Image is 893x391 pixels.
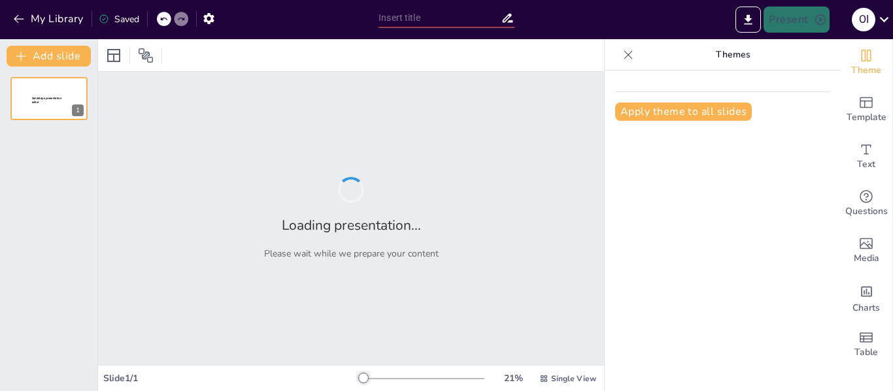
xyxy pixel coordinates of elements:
div: O I [852,8,875,31]
div: 1 [72,104,84,116]
span: Charts [852,301,880,315]
div: Add a table [840,321,892,368]
button: Add slide [7,46,91,67]
span: Template [847,110,886,125]
input: Insert title [379,8,501,27]
div: Add charts and graphs [840,274,892,321]
span: Table [854,345,878,360]
button: O I [852,7,875,33]
div: 21 % [497,372,529,384]
div: Add text boxes [840,133,892,180]
p: Themes [639,39,827,70]
div: Add ready made slides [840,86,892,133]
span: Questions [845,204,888,219]
button: Apply theme to all slides [615,102,752,121]
span: Media [854,251,879,266]
span: Theme [851,63,881,78]
button: My Library [10,8,89,29]
span: Single View [551,373,596,384]
button: Present [764,7,829,33]
div: Slide 1 / 1 [103,372,359,384]
h2: Loading presentation... [282,216,421,234]
div: Add images, graphics, shapes or video [840,227,892,274]
p: Please wait while we prepare your content [264,247,439,260]
span: Sendsteps presentation editor [32,97,61,104]
div: 1 [10,77,88,120]
div: Saved [99,13,139,25]
div: Change the overall theme [840,39,892,86]
span: Text [857,157,875,172]
div: Get real-time input from your audience [840,180,892,227]
span: Position [138,48,154,63]
div: Layout [103,45,124,66]
button: Export to PowerPoint [735,7,761,33]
